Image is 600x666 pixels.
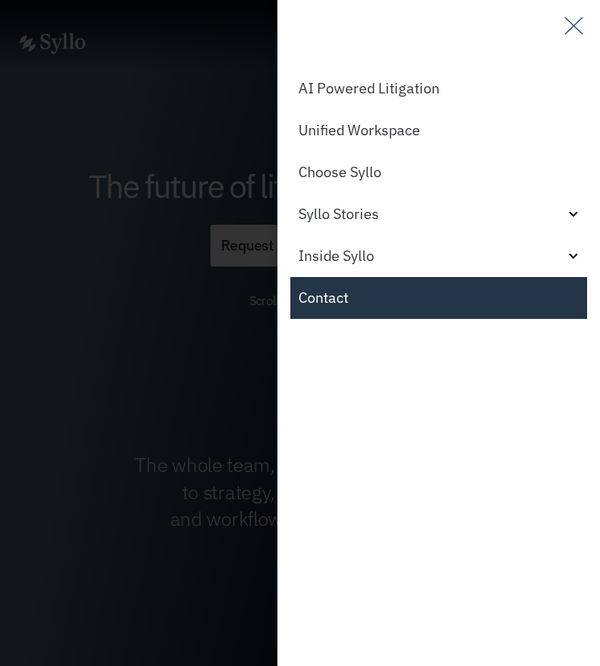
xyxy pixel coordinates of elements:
[290,151,587,193] a: Choose Syllo
[290,110,587,151] a: Unified Workspace
[290,235,587,277] a: Inside Syllo
[290,277,587,319] a: Contact
[290,68,587,110] a: AI Powered Litigation
[290,193,587,235] a: Syllo Stories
